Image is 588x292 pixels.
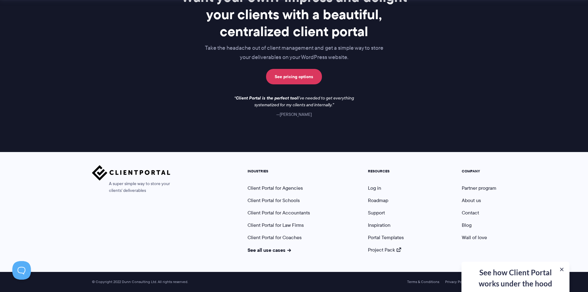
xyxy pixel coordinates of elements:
a: Support [368,209,385,216]
span: © Copyright 2022 Dunn Consulting Ltd. All rights reserved. [89,280,191,284]
h5: INDUSTRIES [248,169,310,173]
a: Terms & Conditions [407,280,439,284]
a: Client Portal for Law Firms [248,222,304,229]
span: A super simple way to store your clients' deliverables [92,180,170,194]
a: Project Pack [368,246,401,253]
a: Inspiration [368,222,390,229]
a: Contact [462,209,479,216]
a: Wall of love [462,234,487,241]
h5: COMPANY [462,169,496,173]
a: Blog [462,222,472,229]
a: Partner program [462,184,496,192]
a: Client Portal for Agencies [248,184,303,192]
a: Client Portal for Coaches [248,234,302,241]
cite: [PERSON_NAME] [276,111,312,117]
iframe: Toggle Customer Support [12,261,31,280]
h5: RESOURCES [368,169,404,173]
a: Client Portal for Accountants [248,209,310,216]
a: Portal Templates [368,234,404,241]
a: Log in [368,184,381,192]
a: See all use cases [248,246,291,254]
a: Roadmap [368,197,388,204]
strong: Client Portal is the perfect tool [236,95,298,101]
a: Privacy Policy [445,280,468,284]
a: Client Portal for Schools [248,197,300,204]
p: I've needed to get everything systematized for my clients and internally. [229,95,359,108]
a: About us [462,197,481,204]
a: See pricing options [266,69,322,84]
p: Take the headache out of client management and get a simple way to store your deliverables on you... [171,44,417,62]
